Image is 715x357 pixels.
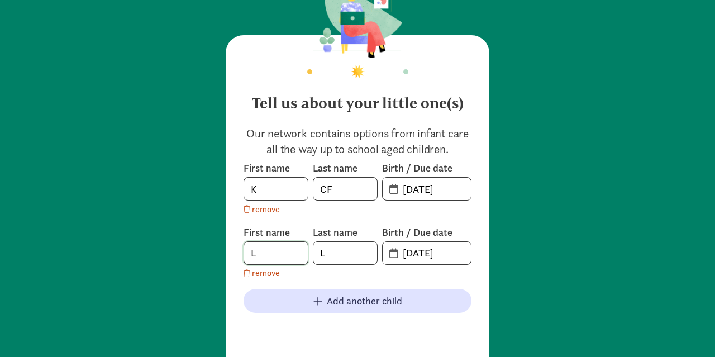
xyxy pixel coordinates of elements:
[313,161,378,175] label: Last name
[396,242,471,264] input: MM-DD-YYYY
[244,226,308,239] label: First name
[244,161,308,175] label: First name
[252,266,280,280] span: remove
[244,266,280,280] button: remove
[382,161,471,175] label: Birth / Due date
[244,126,471,157] p: Our network contains options from infant care all the way up to school aged children.
[313,226,378,239] label: Last name
[327,293,402,308] span: Add another child
[244,289,471,313] button: Add another child
[382,226,471,239] label: Birth / Due date
[396,178,471,200] input: MM-DD-YYYY
[252,203,280,216] span: remove
[244,85,471,112] h4: Tell us about your little one(s)
[244,203,280,216] button: remove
